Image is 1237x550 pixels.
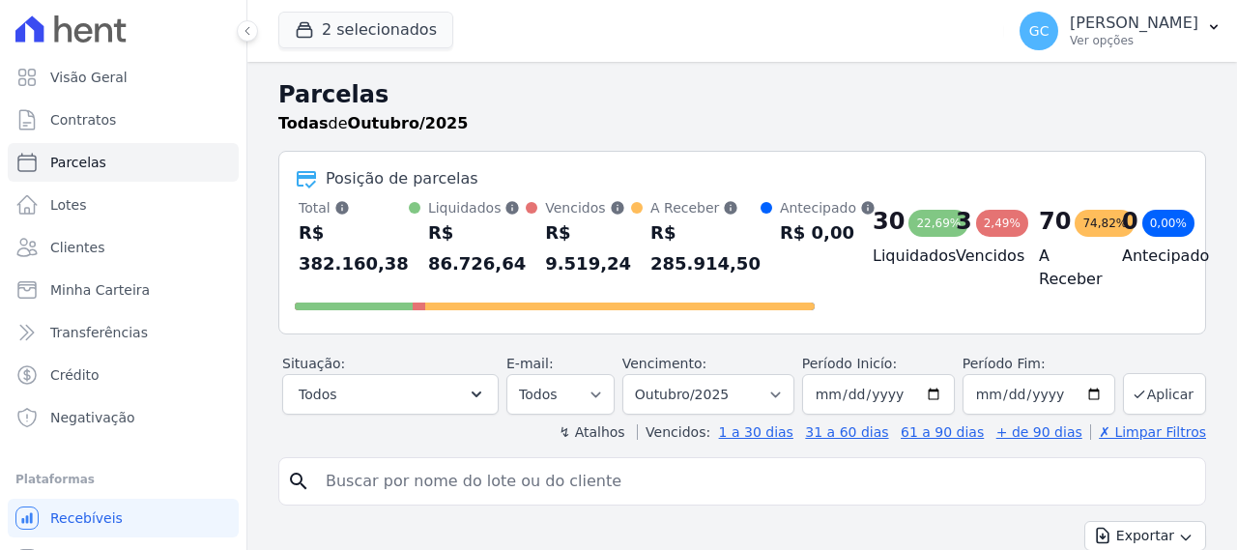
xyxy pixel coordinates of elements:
a: Clientes [8,228,239,267]
a: 1 a 30 dias [719,424,793,440]
h4: A Receber [1039,245,1091,291]
span: Recebíveis [50,508,123,528]
a: 31 a 60 dias [805,424,888,440]
label: E-mail: [506,356,554,371]
div: R$ 382.160,38 [299,217,409,279]
i: search [287,470,310,493]
div: Antecipado [780,198,876,217]
label: Situação: [282,356,345,371]
div: R$ 285.914,50 [650,217,761,279]
a: ✗ Limpar Filtros [1090,424,1206,440]
a: + de 90 dias [996,424,1082,440]
a: Visão Geral [8,58,239,97]
div: 0,00% [1142,210,1194,237]
label: Período Inicío: [802,356,897,371]
button: Aplicar [1123,373,1206,415]
div: 22,69% [908,210,968,237]
span: GC [1029,24,1050,38]
a: Lotes [8,186,239,224]
p: de [278,112,468,135]
span: Lotes [50,195,87,215]
div: 70 [1039,206,1071,237]
strong: Outubro/2025 [348,114,469,132]
div: Liquidados [428,198,526,217]
h2: Parcelas [278,77,1206,112]
div: 74,82% [1075,210,1135,237]
a: Negativação [8,398,239,437]
span: Transferências [50,323,148,342]
div: 2,49% [976,210,1028,237]
div: R$ 0,00 [780,217,876,248]
div: 30 [873,206,905,237]
a: Minha Carteira [8,271,239,309]
div: A Receber [650,198,761,217]
div: R$ 86.726,64 [428,217,526,279]
button: GC [PERSON_NAME] Ver opções [1004,4,1237,58]
button: 2 selecionados [278,12,453,48]
span: Parcelas [50,153,106,172]
h4: Vencidos [956,245,1008,268]
p: Ver opções [1070,33,1198,48]
strong: Todas [278,114,329,132]
input: Buscar por nome do lote ou do cliente [314,462,1197,501]
span: Minha Carteira [50,280,150,300]
div: 3 [956,206,972,237]
label: Período Fim: [963,354,1115,374]
div: R$ 9.519,24 [545,217,631,279]
label: Vencidos: [637,424,710,440]
h4: Liquidados [873,245,925,268]
span: Negativação [50,408,135,427]
label: Vencimento: [622,356,706,371]
a: Transferências [8,313,239,352]
div: 0 [1122,206,1138,237]
a: Parcelas [8,143,239,182]
span: Visão Geral [50,68,128,87]
div: Vencidos [545,198,631,217]
h4: Antecipado [1122,245,1174,268]
label: ↯ Atalhos [559,424,624,440]
a: 61 a 90 dias [901,424,984,440]
div: Plataformas [15,468,231,491]
div: Total [299,198,409,217]
span: Contratos [50,110,116,130]
a: Crédito [8,356,239,394]
span: Todos [299,383,336,406]
p: [PERSON_NAME] [1070,14,1198,33]
a: Recebíveis [8,499,239,537]
span: Clientes [50,238,104,257]
div: Posição de parcelas [326,167,478,190]
button: Todos [282,374,499,415]
span: Crédito [50,365,100,385]
a: Contratos [8,101,239,139]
